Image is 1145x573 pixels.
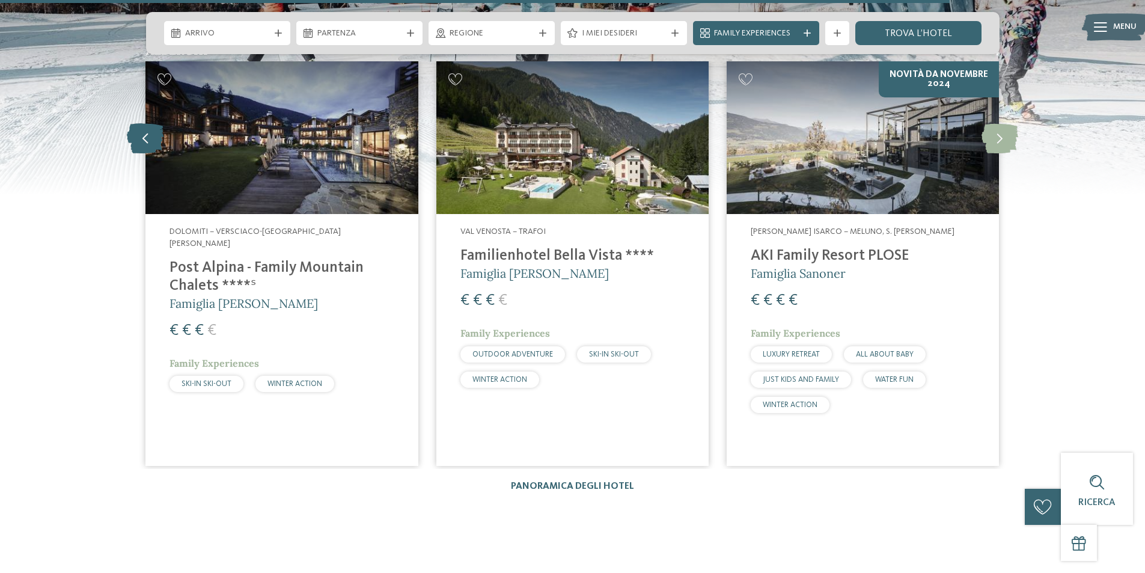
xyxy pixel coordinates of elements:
span: € [763,293,772,308]
span: OUTDOOR ADVENTURE [472,351,553,358]
span: € [169,323,179,339]
span: WATER FUN [875,376,914,384]
span: SKI-IN SKI-OUT [589,351,639,358]
a: trova l’hotel [855,21,982,45]
span: € [195,323,204,339]
a: Hotel sulle piste da sci per bambini: divertimento senza confini Dolomiti – Versciaco-[GEOGRAPHIC... [145,61,418,466]
span: Partenza [317,28,402,40]
img: Post Alpina - Family Mountain Chalets ****ˢ [145,61,418,215]
span: Family Experiences [751,327,840,339]
a: Hotel sulle piste da sci per bambini: divertimento senza confini NOVITÀ da novembre 2024 [PERSON_... [727,61,999,466]
a: Panoramica degli hotel [511,482,634,491]
span: Dolomiti – Versciaco-[GEOGRAPHIC_DATA][PERSON_NAME] [169,227,341,248]
span: € [207,323,216,339]
span: I miei desideri [582,28,666,40]
span: WINTER ACTION [763,401,817,409]
span: Family Experiences [169,357,259,369]
span: ALL ABOUT BABY [856,351,914,358]
span: Family Experiences [460,327,550,339]
span: Famiglia [PERSON_NAME] [460,266,609,281]
img: Hotel sulle piste da sci per bambini: divertimento senza confini [436,61,709,215]
img: Hotel sulle piste da sci per bambini: divertimento senza confini [727,61,999,215]
h4: Post Alpina - Family Mountain Chalets ****ˢ [169,259,394,295]
span: WINTER ACTION [267,380,322,388]
span: € [182,323,191,339]
span: € [789,293,798,308]
span: € [473,293,482,308]
span: JUST KIDS AND FAMILY [763,376,839,384]
span: € [776,293,785,308]
span: [PERSON_NAME] Isarco – Meluno, S. [PERSON_NAME] [751,227,954,236]
span: € [498,293,507,308]
span: € [460,293,469,308]
span: Famiglia Sanoner [751,266,846,281]
span: € [486,293,495,308]
a: Hotel sulle piste da sci per bambini: divertimento senza confini Val Venosta – Trafoi Familienhot... [436,61,709,466]
span: Arrivo [185,28,269,40]
h4: AKI Family Resort PLOSE [751,247,975,265]
span: SKI-IN SKI-OUT [182,380,231,388]
span: Val Venosta – Trafoi [460,227,546,236]
h4: Familienhotel Bella Vista **** [460,247,685,265]
span: Ricerca [1078,498,1116,507]
span: Regione [450,28,534,40]
span: WINTER ACTION [472,376,527,384]
span: Family Experiences [714,28,798,40]
span: LUXURY RETREAT [763,351,820,358]
span: € [751,293,760,308]
span: Famiglia [PERSON_NAME] [169,296,318,311]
